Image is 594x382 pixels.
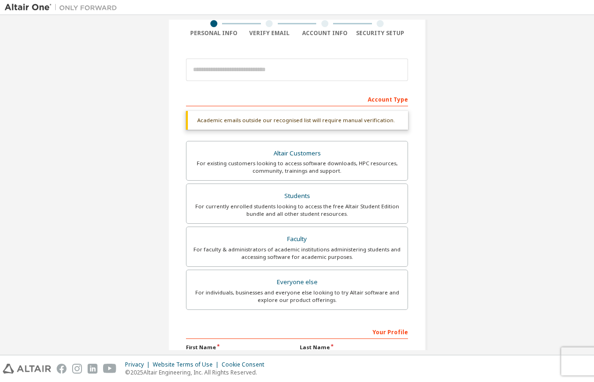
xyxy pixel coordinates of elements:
div: Account Info [297,29,353,37]
img: youtube.svg [103,364,117,374]
img: altair_logo.svg [3,364,51,374]
div: Cookie Consent [222,361,270,368]
label: Last Name [300,344,408,351]
img: Altair One [5,3,122,12]
div: Personal Info [186,29,242,37]
div: Account Type [186,91,408,106]
p: © 2025 Altair Engineering, Inc. All Rights Reserved. [125,368,270,376]
div: Faculty [192,233,402,246]
div: Academic emails outside our recognised list will require manual verification. [186,111,408,130]
img: instagram.svg [72,364,82,374]
img: linkedin.svg [88,364,97,374]
div: Security Setup [353,29,408,37]
div: Your Profile [186,324,408,339]
img: facebook.svg [57,364,67,374]
div: For faculty & administrators of academic institutions administering students and accessing softwa... [192,246,402,261]
div: For existing customers looking to access software downloads, HPC resources, community, trainings ... [192,160,402,175]
div: Students [192,190,402,203]
div: Altair Customers [192,147,402,160]
label: First Name [186,344,294,351]
div: Everyone else [192,276,402,289]
div: For individuals, businesses and everyone else looking to try Altair software and explore our prod... [192,289,402,304]
div: Privacy [125,361,153,368]
div: Website Terms of Use [153,361,222,368]
div: Verify Email [242,29,297,37]
div: For currently enrolled students looking to access the free Altair Student Edition bundle and all ... [192,203,402,218]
